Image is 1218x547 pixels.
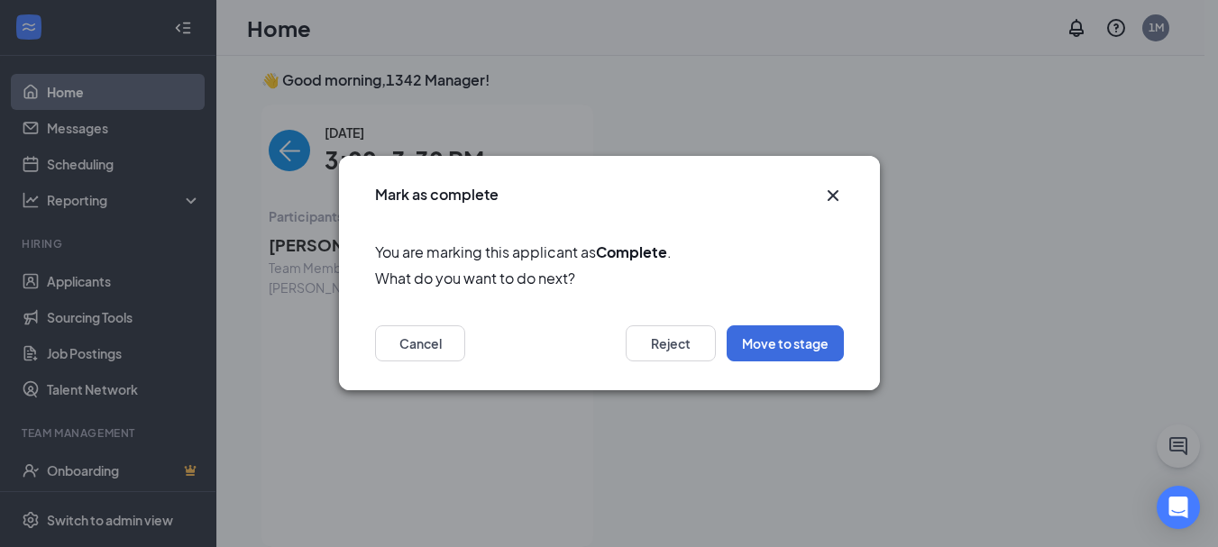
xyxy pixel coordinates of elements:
span: You are marking this applicant as . [375,241,844,263]
h3: Mark as complete [375,185,499,205]
button: Cancel [375,326,465,362]
button: Close [822,185,844,206]
svg: Cross [822,185,844,206]
span: What do you want to do next? [375,268,844,290]
button: Move to stage [727,326,844,362]
b: Complete [596,242,667,261]
button: Reject [626,326,716,362]
div: Open Intercom Messenger [1157,486,1200,529]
